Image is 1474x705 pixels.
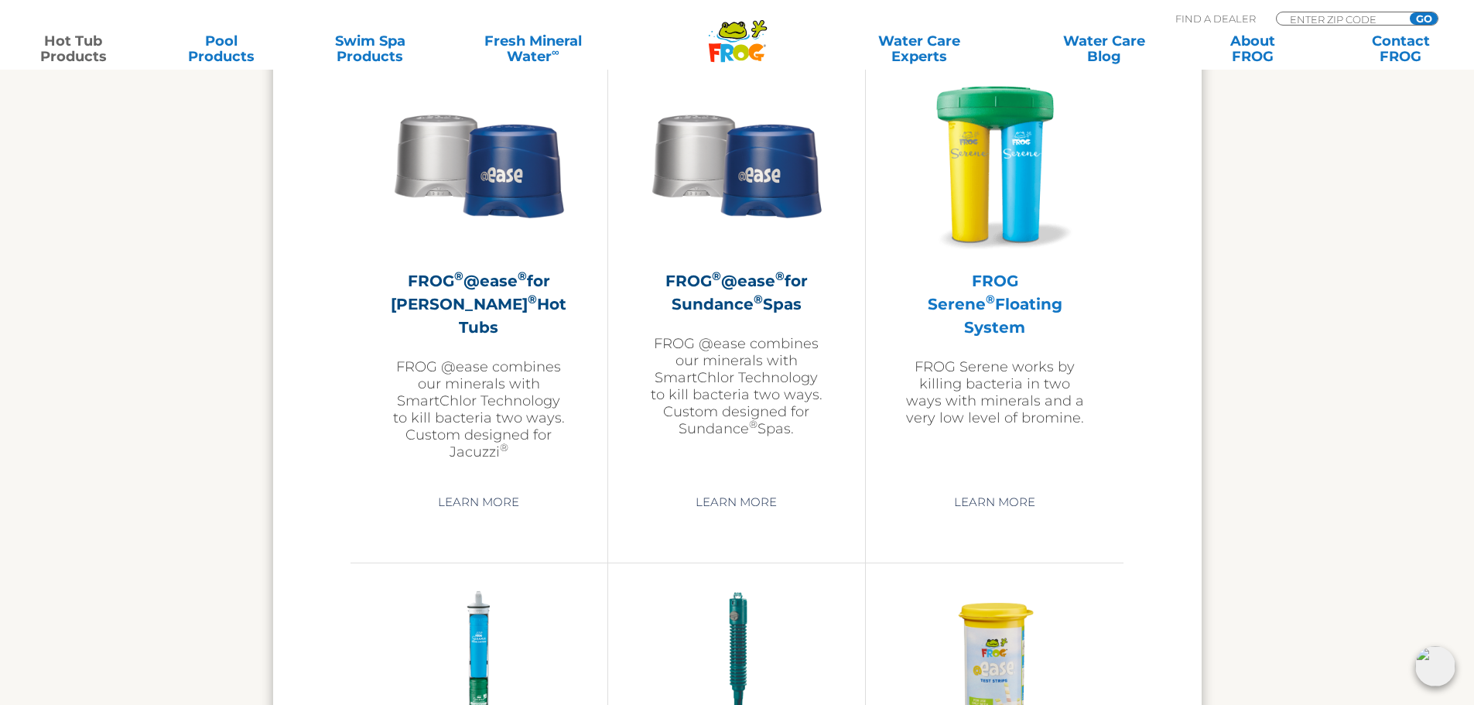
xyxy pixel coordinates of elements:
[749,418,758,430] sup: ®
[647,269,826,316] h2: FROG @ease for Sundance Spas
[826,33,1013,64] a: Water CareExperts
[420,488,537,516] a: Learn More
[313,33,428,64] a: Swim SpaProducts
[986,292,995,306] sup: ®
[15,33,131,64] a: Hot TubProducts
[775,269,785,283] sup: ®
[389,358,569,460] p: FROG @ease combines our minerals with SmartChlor Technology to kill bacteria two ways. Custom des...
[518,269,527,283] sup: ®
[905,74,1085,254] img: hot-tub-product-serene-floater-300x300.png
[1410,12,1438,25] input: GO
[647,335,826,437] p: FROG @ease combines our minerals with SmartChlor Technology to kill bacteria two ways. Custom des...
[1046,33,1161,64] a: Water CareBlog
[647,74,826,477] a: FROG®@ease®for Sundance®SpasFROG @ease combines our minerals with SmartChlor Technology to kill b...
[905,74,1085,477] a: FROG Serene®Floating SystemFROG Serene works by killing bacteria in two ways with minerals and a ...
[528,292,537,306] sup: ®
[454,269,463,283] sup: ®
[389,74,569,254] img: Sundance-cartridges-2-300x300.png
[1288,12,1393,26] input: Zip Code Form
[389,269,569,339] h2: FROG @ease for [PERSON_NAME] Hot Tubs
[905,269,1085,339] h2: FROG Serene Floating System
[1175,12,1256,26] p: Find A Dealer
[460,33,605,64] a: Fresh MineralWater∞
[754,292,763,306] sup: ®
[1415,646,1455,686] img: openIcon
[936,488,1053,516] a: Learn More
[389,74,569,477] a: FROG®@ease®for [PERSON_NAME]®Hot TubsFROG @ease combines our minerals with SmartChlor Technology ...
[647,74,826,254] img: Sundance-cartridges-2-300x300.png
[678,488,795,516] a: Learn More
[552,46,559,58] sup: ∞
[712,269,721,283] sup: ®
[500,441,508,453] sup: ®
[1195,33,1310,64] a: AboutFROG
[905,358,1085,426] p: FROG Serene works by killing bacteria in two ways with minerals and a very low level of bromine.
[1343,33,1459,64] a: ContactFROG
[164,33,279,64] a: PoolProducts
